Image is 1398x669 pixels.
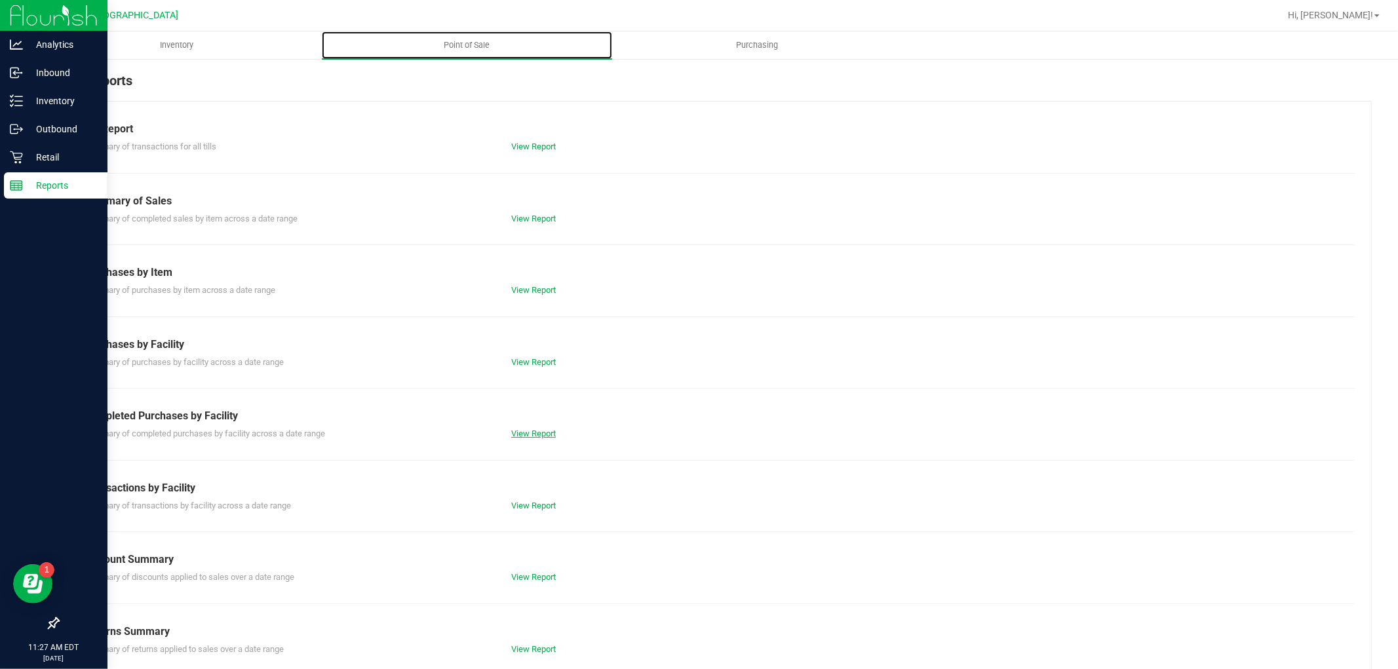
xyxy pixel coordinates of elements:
span: Point of Sale [427,39,508,51]
span: Hi, [PERSON_NAME]! [1288,10,1373,20]
div: Returns Summary [85,624,1345,640]
span: Inventory [142,39,211,51]
div: POS Reports [58,71,1372,101]
p: Outbound [23,121,102,137]
div: Purchases by Item [85,265,1345,280]
inline-svg: Inventory [10,94,23,107]
a: View Report [511,644,556,654]
a: View Report [511,501,556,510]
span: Summary of purchases by facility across a date range [85,357,284,367]
div: Summary of Sales [85,193,1345,209]
span: [GEOGRAPHIC_DATA] [89,10,179,21]
inline-svg: Inbound [10,66,23,79]
p: Retail [23,149,102,165]
p: 11:27 AM EDT [6,641,102,653]
a: View Report [511,429,556,438]
inline-svg: Reports [10,179,23,192]
p: Analytics [23,37,102,52]
iframe: Resource center [13,564,52,603]
p: Inventory [23,93,102,109]
a: View Report [511,285,556,295]
inline-svg: Retail [10,151,23,164]
div: Discount Summary [85,552,1345,567]
a: Inventory [31,31,322,59]
div: Transactions by Facility [85,480,1345,496]
a: View Report [511,214,556,223]
span: Purchasing [719,39,796,51]
span: Summary of completed sales by item across a date range [85,214,298,223]
a: View Report [511,572,556,582]
iframe: Resource center unread badge [39,562,54,578]
p: Reports [23,178,102,193]
p: Inbound [23,65,102,81]
span: Summary of discounts applied to sales over a date range [85,572,294,582]
p: [DATE] [6,653,102,663]
inline-svg: Outbound [10,123,23,136]
inline-svg: Analytics [10,38,23,51]
a: View Report [511,357,556,367]
span: Summary of transactions by facility across a date range [85,501,291,510]
div: Till Report [85,121,1345,137]
div: Completed Purchases by Facility [85,408,1345,424]
span: Summary of purchases by item across a date range [85,285,275,295]
a: Point of Sale [322,31,612,59]
span: Summary of transactions for all tills [85,142,216,151]
a: View Report [511,142,556,151]
div: Purchases by Facility [85,337,1345,353]
span: Summary of returns applied to sales over a date range [85,644,284,654]
a: Purchasing [612,31,903,59]
span: Summary of completed purchases by facility across a date range [85,429,325,438]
